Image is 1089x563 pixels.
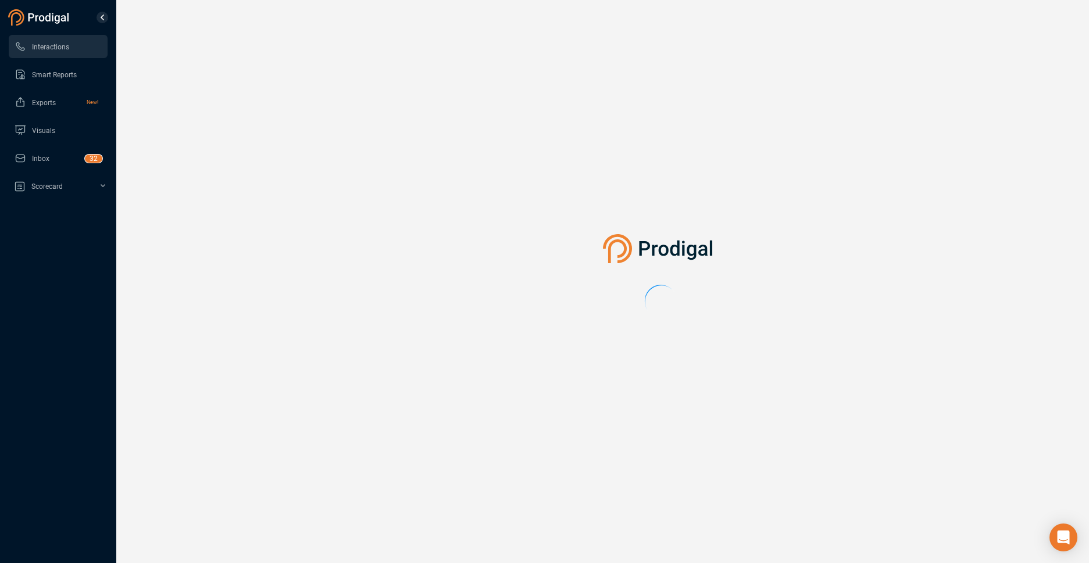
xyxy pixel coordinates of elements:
[9,35,108,58] li: Interactions
[85,155,102,163] sup: 32
[15,35,98,58] a: Interactions
[32,99,56,107] span: Exports
[32,155,49,163] span: Inbox
[8,9,72,26] img: prodigal-logo
[603,234,719,263] img: prodigal-logo
[15,91,98,114] a: ExportsNew!
[31,182,63,191] span: Scorecard
[15,63,98,86] a: Smart Reports
[9,146,108,170] li: Inbox
[32,127,55,135] span: Visuals
[90,155,94,166] p: 3
[1049,523,1077,551] div: Open Intercom Messenger
[32,43,69,51] span: Interactions
[32,71,77,79] span: Smart Reports
[15,119,98,142] a: Visuals
[94,155,98,166] p: 2
[87,91,98,114] span: New!
[9,91,108,114] li: Exports
[9,119,108,142] li: Visuals
[9,63,108,86] li: Smart Reports
[15,146,98,170] a: Inbox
